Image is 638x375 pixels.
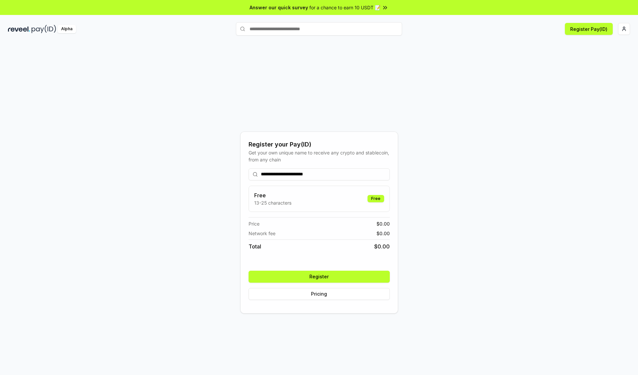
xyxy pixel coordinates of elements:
[254,191,291,199] h3: Free
[57,25,76,33] div: Alpha
[376,220,390,227] span: $ 0.00
[565,23,613,35] button: Register Pay(ID)
[250,4,308,11] span: Answer our quick survey
[249,271,390,283] button: Register
[368,195,384,202] div: Free
[249,242,261,250] span: Total
[249,140,390,149] div: Register your Pay(ID)
[249,288,390,300] button: Pricing
[8,25,30,33] img: reveel_dark
[32,25,56,33] img: pay_id
[376,230,390,237] span: $ 0.00
[254,199,291,206] p: 13-25 characters
[249,220,260,227] span: Price
[249,230,275,237] span: Network fee
[374,242,390,250] span: $ 0.00
[309,4,380,11] span: for a chance to earn 10 USDT 📝
[249,149,390,163] div: Get your own unique name to receive any crypto and stablecoin, from any chain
